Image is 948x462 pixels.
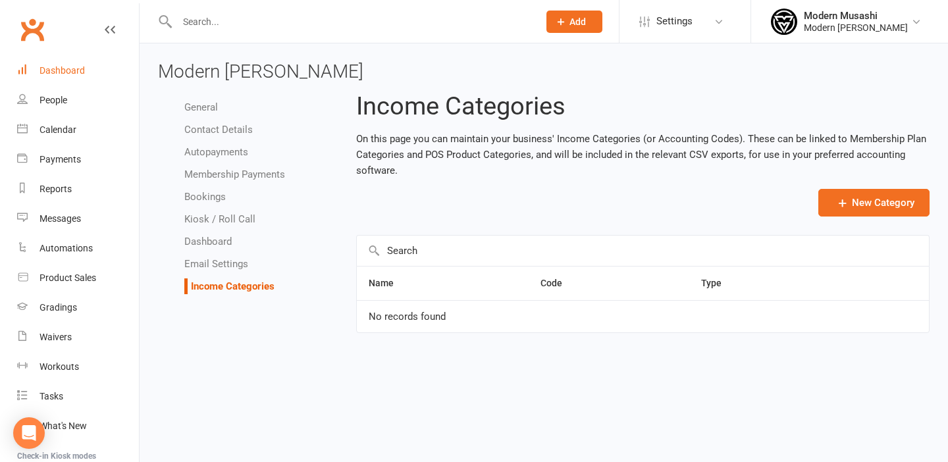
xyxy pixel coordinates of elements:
a: Bookings [184,191,226,203]
a: Autopayments [184,146,248,158]
a: Kiosk / Roll Call [184,213,255,225]
div: Reports [39,184,72,194]
div: Modern [PERSON_NAME] [804,22,908,34]
span: Settings [656,7,693,36]
a: Email Settings [184,258,248,270]
th: Type [689,267,845,300]
img: thumb_image1750915221.png [771,9,797,35]
a: Reports [17,174,139,204]
a: Waivers [17,322,139,352]
div: Tasks [39,391,63,401]
div: People [39,95,67,105]
a: Gradings [17,293,139,322]
h2: Income Categories [356,93,930,120]
a: What's New [17,411,139,441]
a: General [184,101,218,113]
a: Automations [17,234,139,263]
p: On this page you can maintain your business' Income Categories (or Accounting Codes). These can b... [356,131,930,178]
span: Add [569,16,586,27]
div: Payments [39,154,81,165]
div: Modern Musashi [804,10,908,22]
div: Messages [39,213,81,224]
a: Income Categories [191,280,275,292]
a: Dashboard [184,236,232,247]
th: Name [357,267,529,300]
input: Search [357,236,930,266]
a: Workouts [17,352,139,382]
div: What's New [39,421,87,431]
div: Gradings [39,302,77,313]
th: Code [529,267,689,300]
div: Calendar [39,124,76,135]
td: No records found [357,300,930,333]
span: Modern [PERSON_NAME] [158,61,363,82]
div: Dashboard [39,65,85,76]
a: Calendar [17,115,139,145]
a: Dashboard [17,56,139,86]
a: Tasks [17,382,139,411]
button: Add [546,11,602,33]
div: Product Sales [39,272,96,283]
div: Workouts [39,361,79,372]
div: Open Intercom Messenger [13,417,45,449]
input: Search... [173,13,529,31]
a: Payments [17,145,139,174]
button: New Category [818,189,930,217]
div: Waivers [39,332,72,342]
a: Product Sales [17,263,139,293]
a: Contact Details [184,124,253,136]
a: People [17,86,139,115]
a: Clubworx [16,13,49,46]
a: Messages [17,204,139,234]
a: Membership Payments [184,168,285,180]
div: Automations [39,243,93,253]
